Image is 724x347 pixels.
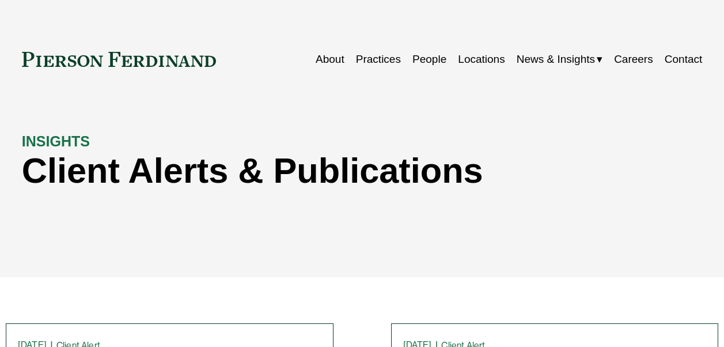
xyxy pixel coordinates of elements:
a: Careers [614,48,653,70]
span: News & Insights [517,50,595,69]
h1: Client Alerts & Publications [22,150,532,191]
strong: INSIGHTS [22,133,90,149]
a: Contact [665,48,702,70]
a: People [412,48,446,70]
a: About [316,48,344,70]
a: folder dropdown [517,48,602,70]
a: Practices [356,48,401,70]
a: Locations [458,48,505,70]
